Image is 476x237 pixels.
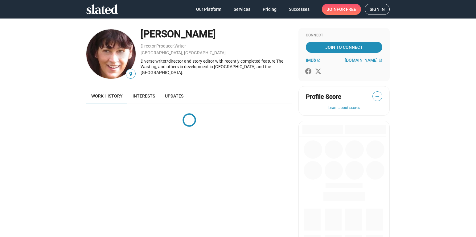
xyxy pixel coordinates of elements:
mat-icon: open_in_new [317,58,321,62]
a: Services [229,4,255,15]
img: Carolyn Saunders [86,29,136,79]
span: — [373,93,382,101]
a: Joinfor free [322,4,361,15]
span: Successes [289,4,310,15]
a: Updates [160,89,188,103]
span: Updates [165,94,183,98]
span: 9 [126,70,135,78]
div: [PERSON_NAME] [141,27,292,41]
span: Work history [91,94,123,98]
mat-icon: open_in_new [379,58,382,62]
a: Successes [284,4,314,15]
button: Learn about scores [306,106,382,110]
span: Our Platform [196,4,221,15]
div: Connect [306,33,382,38]
span: [DOMAIN_NAME] [345,58,378,63]
a: Our Platform [191,4,226,15]
span: Join To Connect [307,42,381,53]
span: Sign in [370,4,385,15]
a: IMDb [306,58,321,63]
span: IMDb [306,58,316,63]
span: Services [234,4,250,15]
span: Interests [133,94,155,98]
a: Work history [86,89,128,103]
a: Producer [156,44,174,48]
span: for free [337,4,356,15]
div: Diverse writer/director and story editor with recently completed feature The Wasting, and others ... [141,58,292,76]
span: Profile Score [306,93,341,101]
a: Director [141,44,156,48]
a: Join To Connect [306,42,382,53]
a: Sign in [365,4,390,15]
a: Pricing [258,4,281,15]
a: Interests [128,89,160,103]
span: Join [327,4,356,15]
a: [GEOGRAPHIC_DATA], [GEOGRAPHIC_DATA] [141,50,226,55]
a: [DOMAIN_NAME] [345,58,382,63]
a: Writer [174,44,186,48]
span: Pricing [263,4,277,15]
